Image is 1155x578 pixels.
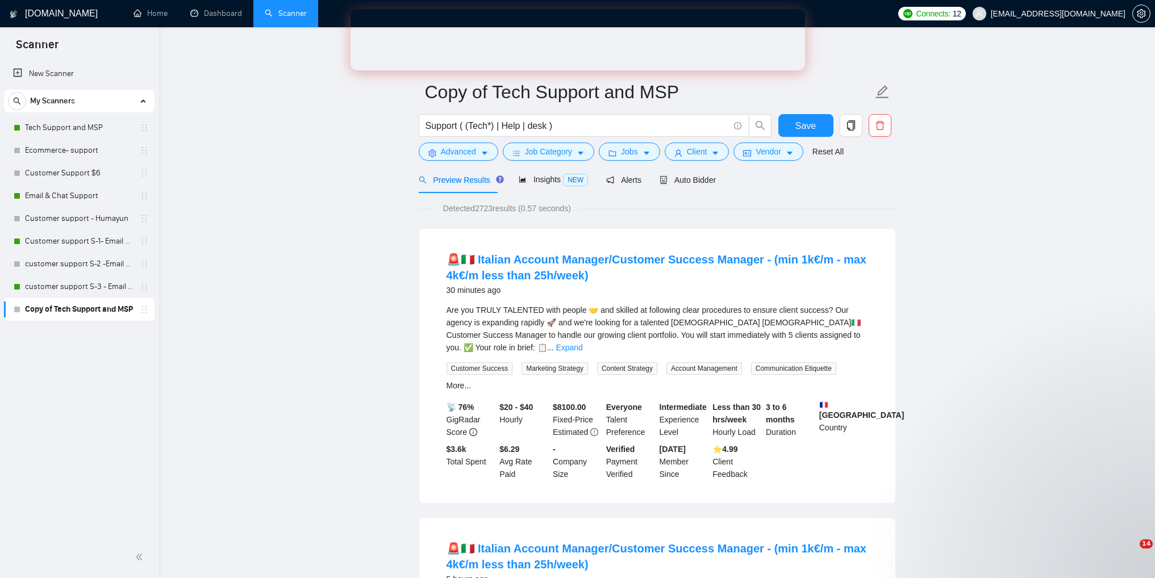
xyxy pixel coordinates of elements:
[756,145,781,158] span: Vendor
[447,542,866,571] a: 🚨🇮🇹 Italian Account Manager/Customer Success Manager - (min 1k€/m - max 4k€/m less than 25h/week)
[606,445,635,454] b: Verified
[519,175,588,184] span: Insights
[786,149,794,157] span: caret-down
[608,149,616,157] span: folder
[1116,539,1144,567] iframe: Intercom live chat
[426,119,729,133] input: Search Freelance Jobs...
[10,5,18,23] img: logo
[749,120,771,131] span: search
[749,114,772,137] button: search
[660,445,686,454] b: [DATE]
[666,362,742,375] span: Account Management
[140,214,149,223] span: holder
[812,145,844,158] a: Reset All
[643,149,651,157] span: caret-down
[764,401,817,438] div: Duration
[447,362,513,375] span: Customer Success
[481,149,489,157] span: caret-down
[435,202,579,215] span: Detected 2723 results (0.57 seconds)
[512,149,520,157] span: bars
[25,185,133,207] a: Email & Chat Support
[553,403,586,412] b: $ 8100.00
[547,343,554,352] span: ...
[428,149,436,157] span: setting
[140,123,149,132] span: holder
[351,9,805,70] iframe: Intercom live chat banner
[553,428,588,437] span: Estimated
[1133,9,1150,18] span: setting
[140,146,149,155] span: holder
[840,114,862,137] button: copy
[1132,5,1150,23] button: setting
[135,551,147,563] span: double-left
[140,191,149,200] span: holder
[265,9,307,18] a: searchScanner
[590,428,598,436] span: exclamation-circle
[140,237,149,246] span: holder
[25,230,133,253] a: Customer support S-1- Email & Chat Support
[30,90,75,112] span: My Scanners
[819,401,904,420] b: [GEOGRAPHIC_DATA]
[733,143,803,161] button: idcardVendorcaret-down
[766,403,795,424] b: 3 to 6 months
[447,445,466,454] b: $ 3.6k
[903,9,912,18] img: upwork-logo.png
[525,145,572,158] span: Job Category
[665,143,729,161] button: userClientcaret-down
[599,143,660,161] button: folderJobscaret-down
[425,78,873,106] input: Scanner name...
[444,443,498,480] div: Total Spent
[140,305,149,314] span: holder
[8,92,26,110] button: search
[710,401,764,438] div: Hourly Load
[660,175,716,185] span: Auto Bidder
[497,401,551,438] div: Hourly
[134,9,168,18] a: homeHome
[140,259,149,269] span: holder
[712,445,737,454] b: ⭐️ 4.99
[25,253,133,275] a: customer support S-2 -Email & Chat Support (Bulla)
[734,122,741,129] span: info-circle
[419,143,498,161] button: settingAdvancedcaret-down
[869,114,891,137] button: delete
[25,207,133,230] a: Customer support - Humayun
[551,401,604,438] div: Fixed-Price
[743,149,751,157] span: idcard
[447,253,866,282] a: 🚨🇮🇹 Italian Account Manager/Customer Success Manager - (min 1k€/m - max 4k€/m less than 25h/week)
[522,362,588,375] span: Marketing Strategy
[13,62,145,85] a: New Scanner
[1140,539,1153,548] span: 14
[551,443,604,480] div: Company Size
[953,7,961,20] span: 12
[469,428,477,436] span: info-circle
[7,36,68,60] span: Scanner
[606,176,614,184] span: notification
[447,381,472,390] a: More...
[840,120,862,131] span: copy
[621,145,638,158] span: Jobs
[499,445,519,454] b: $6.29
[778,114,833,137] button: Save
[869,120,891,131] span: delete
[563,174,588,186] span: NEW
[660,176,668,184] span: robot
[604,443,657,480] div: Payment Verified
[820,401,828,409] img: 🇫🇷
[606,175,641,185] span: Alerts
[577,149,585,157] span: caret-down
[710,443,764,480] div: Client Feedback
[495,174,505,185] div: Tooltip anchor
[4,62,155,85] li: New Scanner
[556,343,582,352] a: Expand
[1132,9,1150,18] a: setting
[9,97,26,105] span: search
[419,175,501,185] span: Preview Results
[916,7,950,20] span: Connects:
[751,362,836,375] span: Communication Etiquette
[441,145,476,158] span: Advanced
[25,275,133,298] a: customer support S-3 - Email & Chat Support(Umair)
[553,445,556,454] b: -
[687,145,707,158] span: Client
[140,169,149,178] span: holder
[447,403,474,412] b: 📡 76%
